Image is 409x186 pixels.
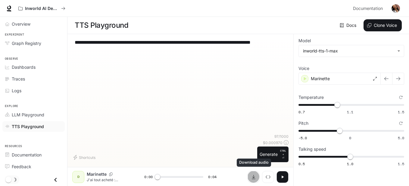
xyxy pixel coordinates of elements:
span: Logs [12,87,21,94]
a: Logs [2,85,65,96]
p: Marinette [311,76,330,82]
a: TTS Playground [2,121,65,132]
span: 1.5 [398,109,404,115]
span: Dark mode toggle [5,176,11,183]
span: 1.5 [398,161,404,166]
span: Feedback [12,163,31,170]
a: Dashboards [2,62,65,72]
span: Overview [12,21,30,27]
button: Copy Voice ID [107,172,115,176]
p: ⏎ [280,149,286,160]
a: LLM Playground [2,109,65,120]
div: inworld-tts-1-max [303,48,394,54]
span: 1.1 [347,109,353,115]
button: Reset to default [398,120,404,127]
p: Pitch [298,121,308,125]
span: Traces [12,76,25,82]
h1: TTS Playground [75,19,128,31]
button: Shortcuts [72,153,98,162]
p: CTRL + [280,149,286,156]
div: Download audio [237,159,271,167]
span: 5.0 [398,135,404,140]
span: 0.7 [298,109,305,115]
span: 0 [349,135,351,140]
span: 0:00 [144,174,153,180]
p: J'ai tout acheté : shampoing, huiles essentielles... mais mes cheveux n'ont toujours pas poussé. [87,177,130,182]
span: 0.5 [298,161,305,166]
p: Model [298,39,311,43]
button: Close drawer [49,174,62,186]
p: Marinette [87,171,107,177]
button: All workspaces [16,2,68,14]
a: Overview [2,19,65,29]
div: D [73,172,83,182]
p: Inworld AI Demos [25,6,59,11]
span: Dashboards [12,64,36,70]
span: Documentation [353,5,383,12]
button: Clone Voice [364,19,402,31]
p: Voice [298,66,309,71]
p: Temperature [298,95,324,99]
button: Inspect [262,171,274,183]
span: 0:04 [208,174,217,180]
button: Download audio [248,171,260,183]
a: Docs [339,19,359,31]
button: Reset to default [398,94,404,101]
a: Documentation [2,150,65,160]
span: -5.0 [298,135,307,140]
img: User avatar [392,4,400,13]
span: 1.0 [347,161,353,166]
a: Traces [2,74,65,84]
a: Feedback [2,161,65,172]
button: User avatar [390,2,402,14]
span: Graph Registry [12,40,41,46]
span: TTS Playground [12,123,44,130]
span: LLM Playground [12,112,44,118]
button: GenerateCTRL +⏎ [257,147,289,162]
div: inworld-tts-1-max [299,45,404,57]
span: Documentation [12,152,42,158]
p: Talking speed [298,147,326,151]
a: Graph Registry [2,38,65,49]
a: Documentation [351,2,387,14]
